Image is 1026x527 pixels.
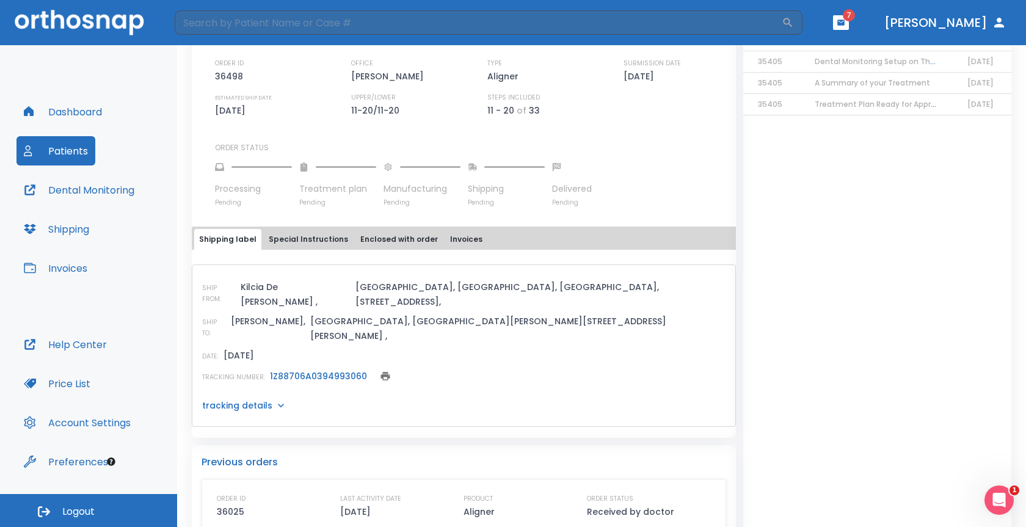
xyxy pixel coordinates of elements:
p: DATE: [202,351,219,362]
button: Dental Monitoring [16,175,142,205]
span: A Summary of your Treatment [815,78,930,88]
p: TRACKING NUMBER: [202,372,265,383]
p: [GEOGRAPHIC_DATA], [GEOGRAPHIC_DATA][PERSON_NAME][STREET_ADDRESS][PERSON_NAME] , [310,314,725,343]
p: ORDER ID [215,58,244,69]
p: ORDER ID [217,493,246,504]
p: Shipping [468,183,545,195]
p: [DATE] [624,69,658,84]
p: ORDER STATUS [587,493,633,504]
p: Pending [215,198,292,207]
input: Search by Patient Name or Case # [175,10,782,35]
span: 35405 [758,99,782,109]
p: SHIP TO: [202,317,226,339]
button: print [377,368,394,385]
div: Tooltip anchor [106,456,117,467]
p: Treatment plan [299,183,376,195]
button: Price List [16,369,98,398]
a: 1Z88706A0394993060 [270,370,367,382]
span: Dental Monitoring Setup on The Delivery Day [815,56,983,67]
p: 36498 [215,69,247,84]
button: Patients [16,136,95,165]
p: Processing [215,183,292,195]
p: Aligner [464,504,495,519]
iframe: Intercom live chat [984,485,1014,515]
p: Kilcia De [PERSON_NAME] , [241,280,351,309]
p: Pending [384,198,460,207]
p: of [517,103,526,118]
p: 11-20/11-20 [351,103,404,118]
button: Help Center [16,330,114,359]
button: Account Settings [16,408,138,437]
p: [GEOGRAPHIC_DATA], [GEOGRAPHIC_DATA], [GEOGRAPHIC_DATA], [STREET_ADDRESS], [355,280,725,309]
span: 1 [1010,485,1019,495]
p: ORDER STATUS [215,142,727,153]
span: 7 [843,9,855,21]
p: [PERSON_NAME], [231,314,305,329]
p: Aligner [487,69,523,84]
p: STEPS INCLUDED [487,92,540,103]
p: [DATE] [224,348,254,363]
span: [DATE] [967,56,994,67]
p: 36025 [217,504,244,519]
p: LAST ACTIVITY DATE [340,493,401,504]
p: Pending [552,198,592,207]
span: [DATE] [967,78,994,88]
p: tracking details [202,399,272,412]
span: [DATE] [967,99,994,109]
button: Dashboard [16,97,109,126]
p: Received by doctor [587,504,674,519]
p: [DATE] [215,103,250,118]
p: Previous orders [202,455,726,470]
button: Invoices [445,229,487,250]
img: Orthosnap [15,10,144,35]
span: Treatment Plan Ready for Approval! [815,99,949,109]
p: OFFICE [351,58,373,69]
button: Invoices [16,253,95,283]
div: tabs [194,229,733,250]
p: TYPE [487,58,502,69]
p: 11 - 20 [487,103,514,118]
p: SHIP FROM: [202,283,236,305]
p: Delivered [552,183,592,195]
p: 33 [529,103,540,118]
p: ESTIMATED SHIP DATE [215,92,272,103]
p: Manufacturing [384,183,460,195]
span: 35405 [758,78,782,88]
button: Shipping label [194,229,261,250]
p: [PERSON_NAME] [351,69,428,84]
p: PRODUCT [464,493,493,504]
button: Shipping [16,214,96,244]
button: Preferences [16,447,115,476]
p: Pending [468,198,545,207]
p: UPPER/LOWER [351,92,396,103]
p: SUBMISSION DATE [624,58,681,69]
button: Special Instructions [264,229,353,250]
button: Enclosed with order [355,229,443,250]
p: Pending [299,198,376,207]
span: 35405 [758,56,782,67]
button: [PERSON_NAME] [879,12,1011,34]
p: [DATE] [340,504,371,519]
span: Logout [62,505,95,518]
